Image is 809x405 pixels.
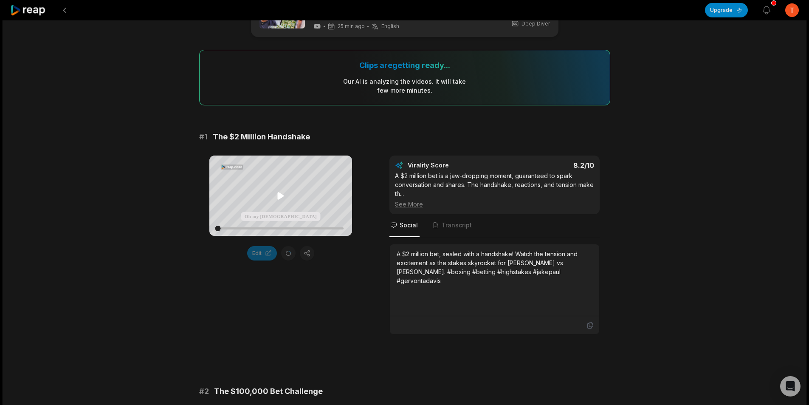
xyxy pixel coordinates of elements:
[400,221,418,229] span: Social
[780,376,801,397] div: Open Intercom Messenger
[247,246,277,261] button: Edit
[395,200,594,209] div: See More
[408,161,499,170] div: Virality Score
[214,385,323,397] span: The $100,000 Bet Challenge
[395,171,594,209] div: A $2 million bet is a jaw-dropping moment, guaranteed to spark conversation and shares. The hands...
[199,131,208,143] span: # 1
[213,131,310,143] span: The $2 Million Handshake
[381,23,399,30] span: English
[503,161,595,170] div: 8.2 /10
[442,221,472,229] span: Transcript
[705,3,748,17] button: Upgrade
[343,77,466,95] div: Our AI is analyzing the video s . It will take few more minutes.
[338,23,365,30] span: 25 min ago
[359,60,450,70] div: Clips are getting ready...
[397,249,592,285] div: A $2 million bet, sealed with a handshake! Watch the tension and excitement as the stakes skyrock...
[389,214,600,237] nav: Tabs
[199,385,209,397] span: # 2
[521,20,550,28] span: Deep Diver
